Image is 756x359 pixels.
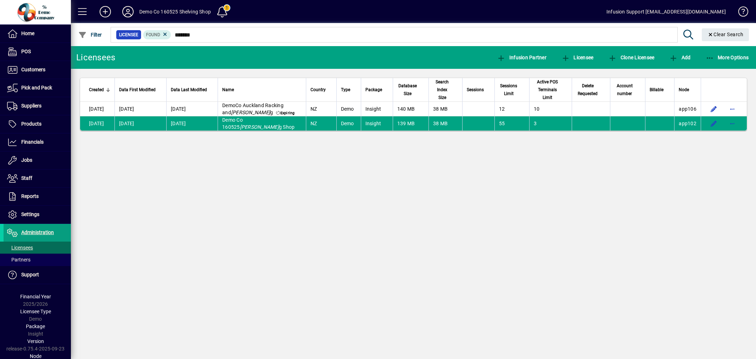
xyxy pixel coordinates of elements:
a: Settings [4,206,71,223]
span: Licensee Type [20,309,51,314]
span: Account number [615,82,635,98]
div: Infusion Support [EMAIL_ADDRESS][DOMAIN_NAME] [606,6,726,17]
td: [DATE] [166,102,218,116]
span: Support [21,272,39,277]
div: Data Last Modified [171,86,213,94]
em: [PERSON_NAME] [240,124,279,130]
div: Country [310,86,332,94]
div: Sessions Limit [499,82,525,98]
a: POS [4,43,71,61]
div: Billable [650,86,670,94]
span: Search Index Size [433,78,452,101]
button: Licensee [560,51,595,64]
span: Name [222,86,234,94]
span: Settings [21,211,39,217]
span: Financial Year [20,294,51,299]
span: Staff [21,175,32,181]
div: Demo Co 160525 Shelving Shop [139,6,211,17]
a: Staff [4,170,71,187]
a: Partners [4,254,71,266]
td: Demo [336,116,361,131]
a: Customers [4,61,71,79]
td: 12 [494,102,530,116]
span: Clear Search [707,32,744,37]
span: Database Size [397,82,418,98]
button: More options [727,118,738,129]
span: Active POS Terminals Limit [534,78,561,101]
td: 139 MB [393,116,429,131]
button: Clear [702,28,749,41]
button: Profile [117,5,139,18]
button: Edit [708,118,719,129]
td: 3 [529,116,572,131]
mat-chip: Found Status: Found [143,30,171,39]
span: Infusion Partner [497,55,547,60]
span: Created [89,86,104,94]
span: Package [26,324,45,329]
div: Delete Requested [576,82,606,98]
span: Licensees [7,245,33,250]
button: Add [667,51,692,64]
a: Jobs [4,151,71,169]
div: Created [89,86,110,94]
span: Financials [21,139,44,145]
span: Customers [21,67,45,72]
span: Found [146,32,160,37]
button: Filter [77,28,104,41]
span: Delete Requested [576,82,599,98]
a: Support [4,266,71,284]
em: [PERSON_NAME] [231,110,270,115]
td: NZ [306,102,336,116]
span: Version [27,338,44,344]
div: Active POS Terminals Limit [534,78,567,101]
td: Demo [336,102,361,116]
td: [DATE] [166,116,218,131]
span: More Options [706,55,749,60]
div: Licensees [76,52,115,63]
td: Insight [361,116,393,131]
span: DemoCo Auckland Racking and g [222,103,284,115]
span: Expiring [275,110,296,116]
div: Database Size [397,82,424,98]
td: NZ [306,116,336,131]
td: [DATE] [114,116,166,131]
td: Insight [361,102,393,116]
span: Pick and Pack [21,85,52,90]
td: 55 [494,116,530,131]
span: Sessions Limit [499,82,519,98]
span: Node [679,86,689,94]
span: Filter [78,32,102,38]
span: Licensee [119,31,138,38]
span: app106.prod.infusionbusinesssoftware.com [679,106,696,112]
div: Node [679,86,696,94]
a: Financials [4,133,71,151]
a: Reports [4,188,71,205]
span: Administration [21,230,54,235]
button: More Options [704,51,751,64]
span: Billable [650,86,663,94]
div: Package [365,86,388,94]
span: Partners [7,257,30,263]
span: app102.prod.infusionbusinesssoftware.com [679,121,696,126]
div: Data First Modified [119,86,162,94]
td: 10 [529,102,572,116]
td: [DATE] [80,116,114,131]
div: Search Index Size [433,78,458,101]
span: Products [21,121,41,127]
a: Products [4,115,71,133]
button: Infusion Partner [495,51,548,64]
span: Suppliers [21,103,41,109]
button: Add [94,5,117,18]
button: More options [727,103,738,115]
div: Account number [615,82,641,98]
a: Knowledge Base [733,1,747,24]
div: Sessions [467,86,490,94]
span: POS [21,49,31,54]
span: Licensee [561,55,594,60]
a: Suppliers [4,97,71,115]
span: Node [30,353,41,359]
span: Type [341,86,350,94]
td: [DATE] [80,102,114,116]
span: Clone Licensee [608,55,654,60]
span: Sessions [467,86,484,94]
